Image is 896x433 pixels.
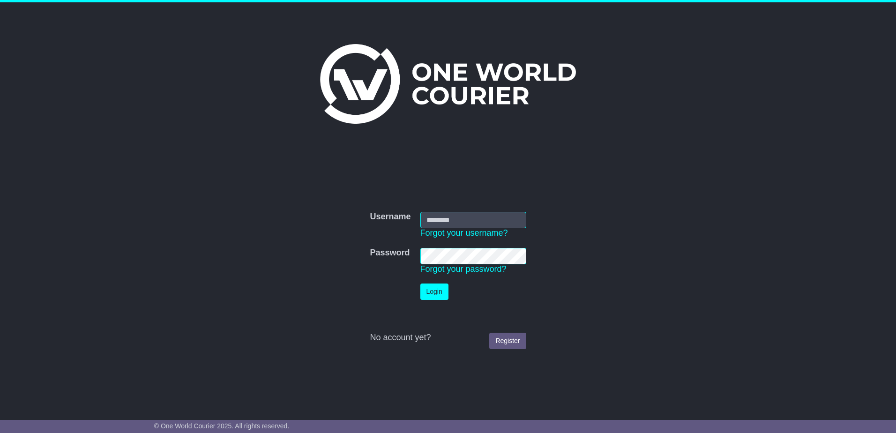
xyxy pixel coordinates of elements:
a: Register [489,333,526,349]
a: Forgot your username? [420,228,508,238]
div: No account yet? [370,333,526,343]
span: © One World Courier 2025. All rights reserved. [154,422,290,430]
label: Username [370,212,411,222]
button: Login [420,284,448,300]
label: Password [370,248,410,258]
a: Forgot your password? [420,264,507,274]
img: One World [320,44,576,124]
